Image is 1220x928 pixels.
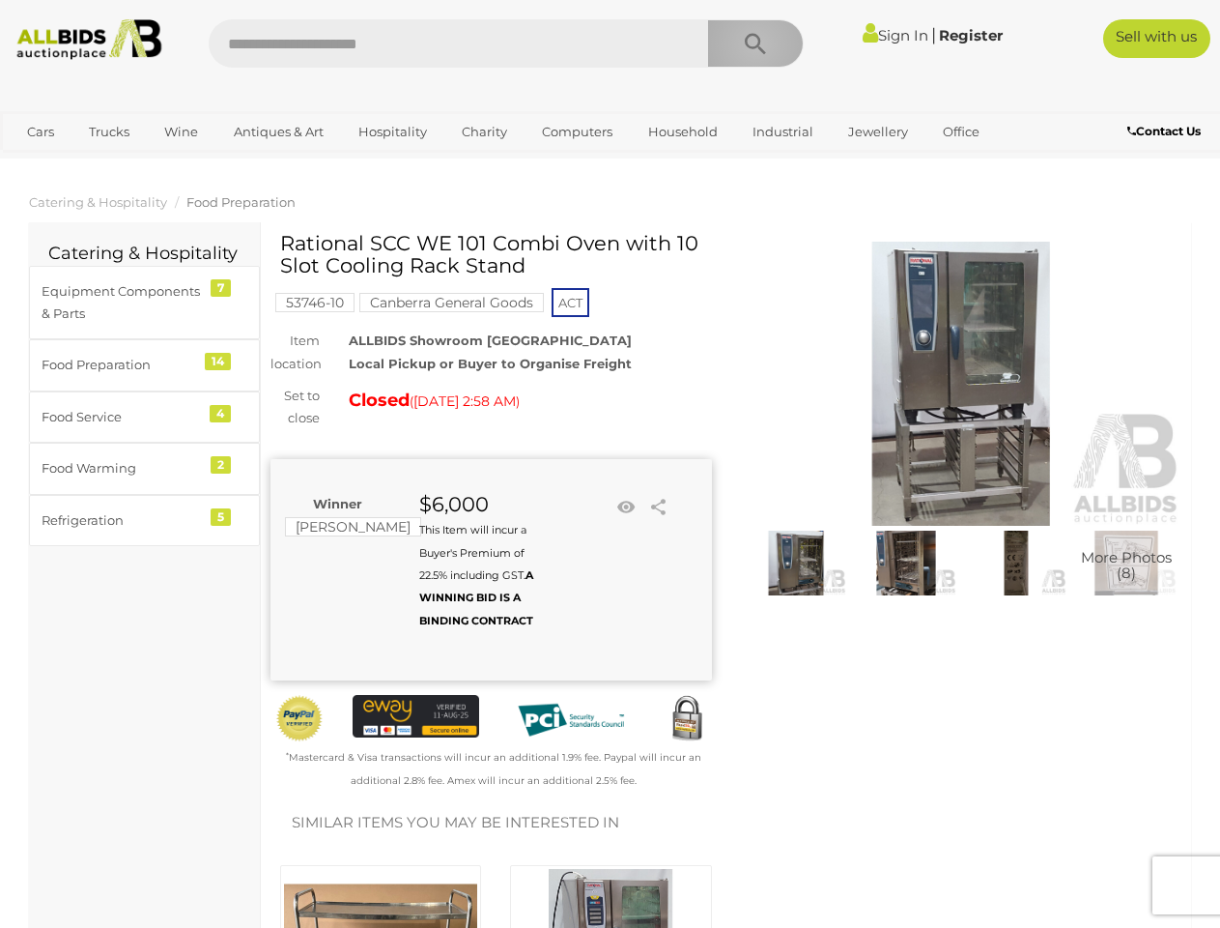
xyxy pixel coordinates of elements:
[419,492,489,516] strong: $6,000
[1127,121,1206,142] a: Contact Us
[29,495,260,546] a: Refrigeration 5
[76,116,142,148] a: Trucks
[275,695,324,742] img: Official PayPal Seal
[275,295,355,310] a: 53746-10
[313,496,362,511] b: Winner
[636,116,730,148] a: Household
[211,279,231,297] div: 7
[292,815,1160,831] h2: Similar items you may be interested in
[89,148,251,180] a: [GEOGRAPHIC_DATA]
[663,695,711,743] img: Secured by Rapid SSL
[611,493,640,522] li: Watch this item
[280,232,707,276] h1: Rational SCC WE 101 Combi Oven with 10 Slot Cooling Rack Stand
[29,391,260,443] a: Food Service 4
[275,293,355,312] mark: 53746-10
[746,531,846,595] img: Rational SCC WE 101 Combi Oven with 10 Slot Cooling Rack Stand
[211,456,231,474] div: 2
[1081,549,1172,581] span: More Photos (8)
[42,457,201,479] div: Food Warming
[413,392,516,410] span: [DATE] 2:58 AM
[349,333,632,348] strong: ALLBIDS Showroom [GEOGRAPHIC_DATA]
[707,19,804,68] button: Search
[449,116,520,148] a: Charity
[42,280,201,326] div: Equipment Components & Parts
[29,339,260,391] a: Food Preparation 14
[931,24,936,45] span: |
[286,751,701,786] small: Mastercard & Visa transactions will incur an additional 1.9% fee. Paypal will incur an additional...
[205,353,231,370] div: 14
[9,19,170,60] img: Allbids.com.au
[966,531,1066,595] img: Rational SCC WE 101 Combi Oven with 10 Slot Cooling Rack Stand
[939,26,1003,44] a: Register
[256,385,334,430] div: Set to close
[740,116,826,148] a: Industrial
[42,354,201,376] div: Food Preparation
[256,330,334,375] div: Item location
[29,266,260,340] a: Equipment Components & Parts 7
[741,242,1182,526] img: Rational SCC WE 101 Combi Oven with 10 Slot Cooling Rack Stand
[836,116,921,148] a: Jewellery
[29,194,167,210] a: Catering & Hospitality
[1076,531,1177,595] a: More Photos(8)
[346,116,440,148] a: Hospitality
[186,194,296,210] a: Food Preparation
[863,26,928,44] a: Sign In
[48,245,241,264] h2: Catering & Hospitality
[14,148,79,180] a: Sports
[42,406,201,428] div: Food Service
[14,116,67,148] a: Cars
[419,523,533,627] small: This Item will incur a Buyer's Premium of 22.5% including GST.
[29,443,260,494] a: Food Warming 2
[1127,124,1201,138] b: Contact Us
[210,405,231,422] div: 4
[1076,531,1177,595] img: Rational SCC WE 101 Combi Oven with 10 Slot Cooling Rack Stand
[152,116,211,148] a: Wine
[359,293,544,312] mark: Canberra General Goods
[349,356,632,371] strong: Local Pickup or Buyer to Organise Freight
[285,517,421,536] mark: [PERSON_NAME]
[359,295,544,310] a: Canberra General Goods
[211,508,231,526] div: 5
[552,288,589,317] span: ACT
[353,695,478,737] img: eWAY Payment Gateway
[856,531,956,595] img: Rational SCC WE 101 Combi Oven with 10 Slot Cooling Rack Stand
[410,393,520,409] span: ( )
[221,116,336,148] a: Antiques & Art
[529,116,625,148] a: Computers
[42,509,201,532] div: Refrigeration
[1103,19,1210,58] a: Sell with us
[349,390,410,411] strong: Closed
[508,695,634,745] img: PCI DSS compliant
[930,116,992,148] a: Office
[419,568,533,627] b: A WINNING BID IS A BINDING CONTRACT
